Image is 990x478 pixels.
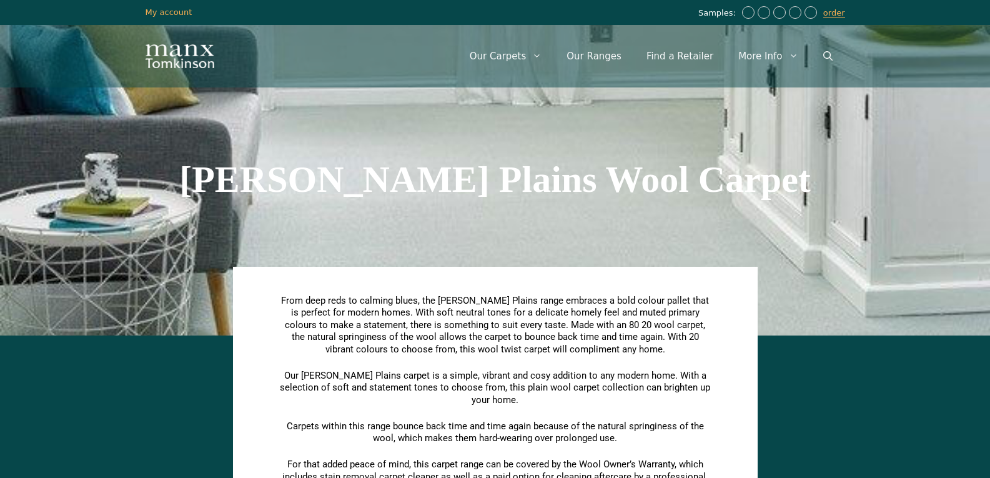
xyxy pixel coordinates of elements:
[146,161,845,198] h1: [PERSON_NAME] Plains Wool Carpet
[457,37,555,75] a: Our Carpets
[811,37,845,75] a: Open Search Bar
[554,37,634,75] a: Our Ranges
[146,44,214,68] img: Manx Tomkinson
[280,370,711,407] p: Our [PERSON_NAME] Plains carpet is a simple, vibrant and cosy addition to any modern home. With a...
[698,8,739,19] span: Samples:
[823,8,845,18] a: order
[634,37,726,75] a: Find a Retailer
[726,37,810,75] a: More Info
[280,421,711,445] p: Carpets within this range bounce back time and time again because of the natural springiness of t...
[146,7,192,17] a: My account
[281,295,709,355] span: From deep reds to calming blues, the [PERSON_NAME] Plains range embraces a bold colour pallet tha...
[457,37,845,75] nav: Primary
